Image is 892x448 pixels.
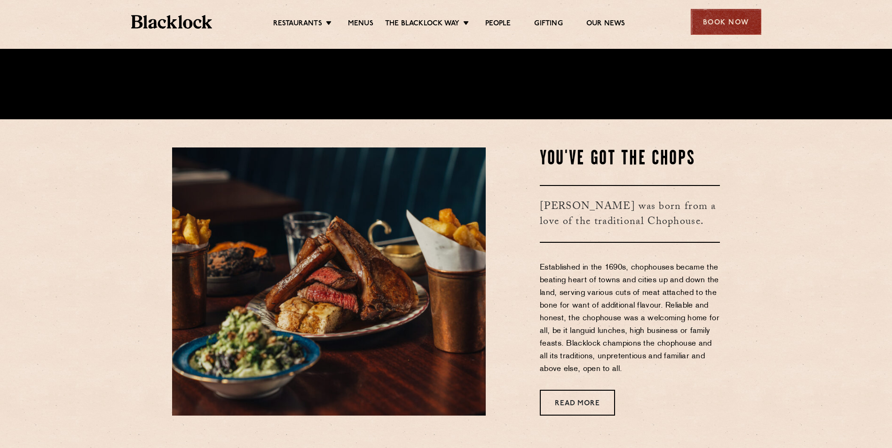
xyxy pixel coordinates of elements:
a: The Blacklock Way [385,19,459,30]
a: Read More [540,390,615,416]
h2: You've Got The Chops [540,147,720,171]
a: Our News [586,19,625,30]
div: Book Now [691,9,761,35]
p: Established in the 1690s, chophouses became the beating heart of towns and cities up and down the... [540,262,720,376]
h3: [PERSON_NAME] was born from a love of the traditional Chophouse. [540,185,720,243]
a: Gifting [534,19,562,30]
a: Restaurants [273,19,322,30]
img: BL_Textured_Logo-footer-cropped.svg [131,15,213,29]
a: Menus [348,19,373,30]
a: People [485,19,511,30]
